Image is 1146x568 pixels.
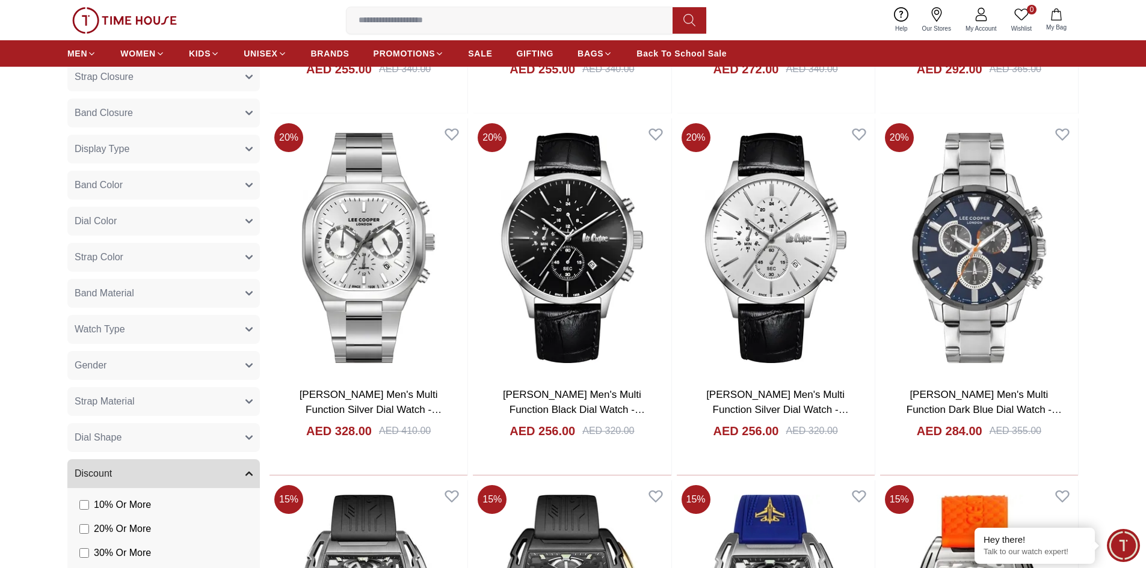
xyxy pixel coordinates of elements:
span: PROMOTIONS [374,47,436,60]
button: Discount [67,459,260,488]
div: AED 320.00 [582,424,634,438]
input: 30% Or More [79,548,89,558]
img: ... [72,7,177,34]
div: AED 410.00 [379,424,431,438]
span: Our Stores [917,24,956,33]
button: Watch Type [67,315,260,344]
button: Display Type [67,135,260,163]
h4: AED 255.00 [510,61,575,78]
h4: AED 328.00 [306,423,372,439]
button: Band Closure [67,99,260,127]
a: Back To School Sale [636,43,727,64]
span: Strap Material [75,394,135,409]
a: BAGS [578,43,612,64]
span: 15 % [478,485,507,514]
span: GIFTING [516,47,553,60]
span: Strap Closure [75,70,134,84]
input: 20% Or More [79,524,89,534]
input: 10% Or More [79,500,89,510]
span: BAGS [578,47,603,60]
div: Chat Widget [1107,529,1140,562]
div: AED 355.00 [990,424,1041,438]
a: [PERSON_NAME] Men's Multi Function Black Dial Watch - LC08154.351 [503,389,645,431]
span: Help [890,24,913,33]
span: 30 % Or More [94,546,151,560]
button: Dial Shape [67,423,260,452]
span: Band Closure [75,106,133,120]
p: Talk to our watch expert! [984,547,1086,557]
img: Lee Cooper Men's Multi Function Silver Dial Watch - LC08169.330 [270,118,467,377]
span: My Bag [1041,23,1071,32]
span: Watch Type [75,322,125,337]
img: Lee Cooper Men's Multi Function Dark Blue Dial Watch - LC07385.390 [880,118,1078,377]
span: UNISEX [244,47,277,60]
a: Our Stores [915,5,958,35]
h4: AED 256.00 [510,423,575,439]
div: AED 365.00 [990,62,1041,76]
button: Band Material [67,279,260,308]
span: KIDS [189,47,211,60]
span: Discount [75,466,112,481]
a: WOMEN [120,43,165,64]
a: 0Wishlist [1004,5,1039,35]
button: Band Color [67,171,260,200]
span: 15 % [682,485,710,514]
a: Help [888,5,915,35]
div: AED 320.00 [786,424,837,438]
span: 0 [1027,5,1037,14]
span: Band Color [75,178,123,192]
a: KIDS [189,43,220,64]
span: WOMEN [120,47,156,60]
button: Strap Material [67,387,260,416]
a: PROMOTIONS [374,43,445,64]
h4: AED 256.00 [713,423,779,439]
span: BRANDS [311,47,350,60]
button: Dial Color [67,207,260,236]
span: My Account [961,24,1002,33]
a: BRANDS [311,43,350,64]
span: 20 % [885,123,914,152]
div: AED 340.00 [582,62,634,76]
h4: AED 255.00 [306,61,372,78]
a: SALE [468,43,492,64]
a: [PERSON_NAME] Men's Multi Function Silver Dial Watch - LC08169.330 [300,389,442,431]
span: 20 % Or More [94,522,151,536]
button: Gender [67,351,260,380]
div: Hey there! [984,534,1086,546]
div: AED 340.00 [379,62,431,76]
span: Gender [75,358,106,373]
h4: AED 292.00 [917,61,982,78]
a: UNISEX [244,43,286,64]
span: SALE [468,47,492,60]
div: AED 340.00 [786,62,837,76]
img: Lee Cooper Men's Multi Function Silver Dial Watch - LC08154.331 [677,118,875,377]
span: 15 % [274,485,303,514]
a: GIFTING [516,43,553,64]
span: 20 % [274,123,303,152]
span: Dial Color [75,214,117,228]
span: 15 % [885,485,914,514]
span: MEN [67,47,87,60]
button: My Bag [1039,6,1074,34]
span: Display Type [75,142,129,156]
span: Strap Color [75,250,123,264]
a: [PERSON_NAME] Men's Multi Function Silver Dial Watch - LC08154.331 [706,389,849,431]
span: Band Material [75,286,134,301]
span: 20 % [682,123,710,152]
button: Strap Closure [67,63,260,91]
span: 20 % [478,123,507,152]
img: Lee Cooper Men's Multi Function Black Dial Watch - LC08154.351 [473,118,671,377]
a: MEN [67,43,96,64]
h4: AED 284.00 [917,423,982,439]
h4: AED 272.00 [713,61,779,78]
span: Back To School Sale [636,47,727,60]
span: Wishlist [1006,24,1037,33]
span: Dial Shape [75,430,122,445]
span: 10 % Or More [94,498,151,512]
a: [PERSON_NAME] Men's Multi Function Dark Blue Dial Watch - LC07385.390 [907,389,1062,431]
button: Strap Color [67,243,260,272]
